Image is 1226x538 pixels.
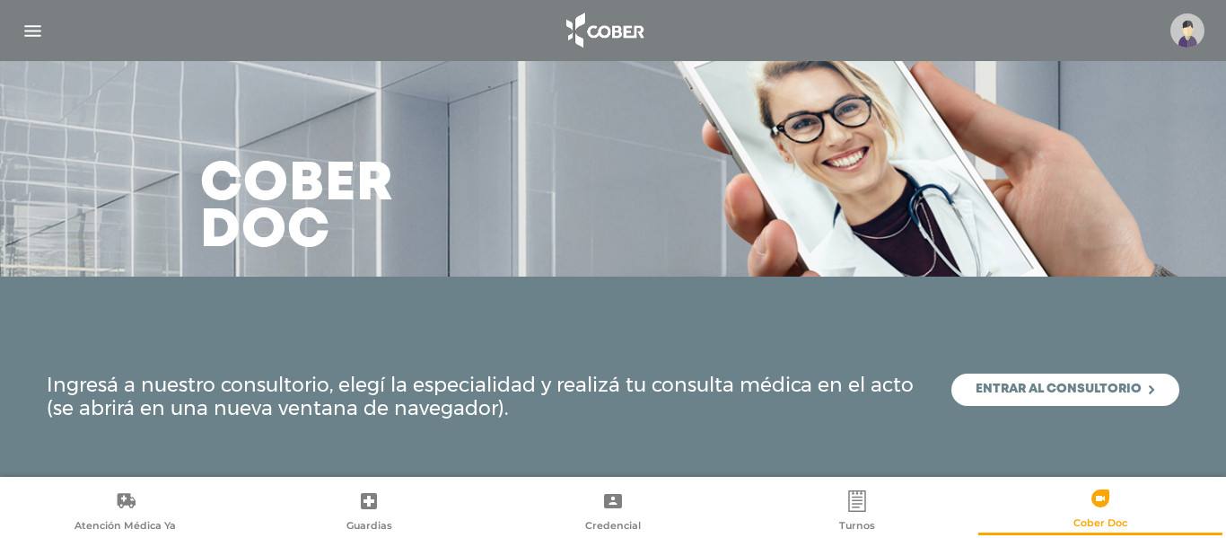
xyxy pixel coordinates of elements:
span: Turnos [839,519,875,535]
a: Guardias [248,489,492,535]
div: Ingresá a nuestro consultorio, elegí la especialidad y realizá tu consulta médica en el acto (se ... [47,374,1179,421]
a: Cober Doc [978,487,1222,533]
span: Cober Doc [1073,516,1127,533]
a: Entrar al consultorio [951,374,1179,406]
a: Credencial [491,489,735,535]
img: profile-placeholder.svg [1170,13,1204,48]
img: logo_cober_home-white.png [556,9,651,52]
a: Turnos [735,489,979,535]
a: Atención Médica Ya [4,489,248,535]
img: Cober_menu-lines-white.svg [22,20,44,42]
h3: Cober doc [200,162,394,255]
span: Atención Médica Ya [74,519,176,535]
span: Credencial [585,519,641,535]
span: Guardias [346,519,392,535]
